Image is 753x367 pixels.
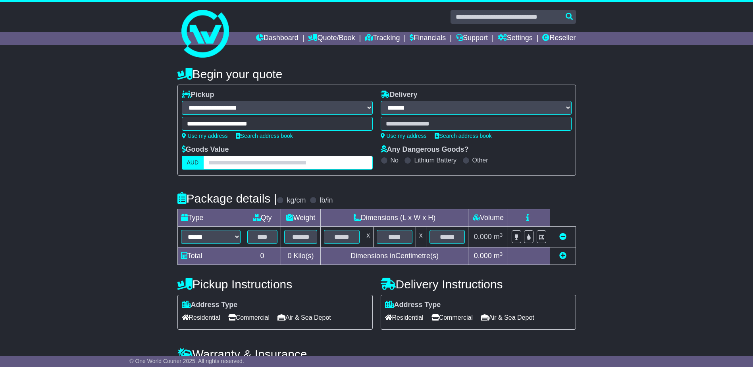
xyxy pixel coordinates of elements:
label: Address Type [385,301,441,309]
label: Goods Value [182,145,229,154]
a: Search address book [435,133,492,139]
span: Commercial [431,311,473,324]
h4: Pickup Instructions [177,278,373,291]
label: AUD [182,156,204,170]
a: Tracking [365,32,400,45]
span: 0 [287,252,291,260]
label: lb/in [320,196,333,205]
a: Support [456,32,488,45]
a: Use my address [381,133,427,139]
td: Total [177,247,244,265]
a: Quote/Book [308,32,355,45]
td: Weight [281,209,321,227]
td: x [363,227,374,247]
td: Kilo(s) [281,247,321,265]
td: Volume [468,209,508,227]
td: Dimensions in Centimetre(s) [321,247,468,265]
td: x [416,227,426,247]
td: Dimensions (L x W x H) [321,209,468,227]
span: Residential [385,311,424,324]
label: Delivery [381,91,418,99]
td: Qty [244,209,281,227]
a: Remove this item [559,233,566,241]
h4: Delivery Instructions [381,278,576,291]
label: kg/cm [287,196,306,205]
label: No [391,156,399,164]
span: © One World Courier 2025. All rights reserved. [129,358,244,364]
h4: Begin your quote [177,68,576,81]
sup: 3 [500,251,503,257]
a: Dashboard [256,32,299,45]
sup: 3 [500,232,503,238]
label: Any Dangerous Goods? [381,145,469,154]
label: Other [472,156,488,164]
td: 0 [244,247,281,265]
a: Reseller [542,32,576,45]
span: m [494,233,503,241]
td: Type [177,209,244,227]
a: Add new item [559,252,566,260]
a: Use my address [182,133,228,139]
span: Air & Sea Depot [277,311,331,324]
label: Lithium Battery [414,156,456,164]
label: Pickup [182,91,214,99]
span: Commercial [228,311,270,324]
a: Search address book [236,133,293,139]
a: Settings [498,32,533,45]
a: Financials [410,32,446,45]
h4: Package details | [177,192,277,205]
span: 0.000 [474,233,492,241]
span: m [494,252,503,260]
span: Residential [182,311,220,324]
span: Air & Sea Depot [481,311,534,324]
span: 0.000 [474,252,492,260]
label: Address Type [182,301,238,309]
h4: Warranty & Insurance [177,348,576,361]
